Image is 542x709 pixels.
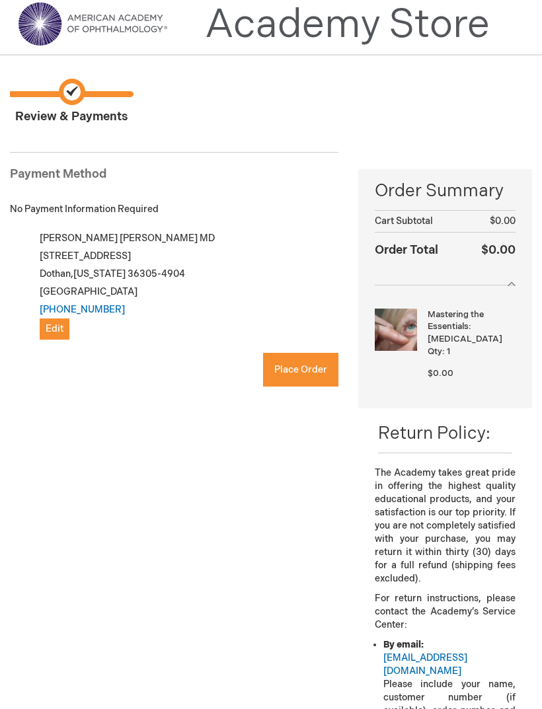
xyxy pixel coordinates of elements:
span: 1 [447,346,450,357]
button: Edit [40,318,69,340]
button: Place Order [263,353,338,387]
a: [EMAIL_ADDRESS][DOMAIN_NAME] [383,652,467,677]
strong: Order Total [375,240,438,259]
span: Qty [428,346,442,357]
span: Edit [46,323,63,334]
div: Payment Method [10,166,338,190]
span: Place Order [274,364,327,375]
a: [PHONE_NUMBER] [40,304,125,315]
span: $0.00 [428,368,453,379]
p: The Academy takes great pride in offering the highest quality educational products, and your sati... [375,466,516,585]
span: $0.00 [490,215,516,227]
span: Review & Payments [10,79,132,126]
p: For return instructions, please contact the Academy’s Service Center: [375,592,516,632]
a: Academy Store [205,1,490,49]
img: Mastering the Essentials: Oculoplastics [375,309,417,351]
span: Order Summary [375,179,516,210]
span: Return Policy: [378,424,490,444]
span: [US_STATE] [73,268,126,280]
strong: By email: [383,639,424,650]
div: [PERSON_NAME] [PERSON_NAME] MD [STREET_ADDRESS] Dothan , 36305-4904 [GEOGRAPHIC_DATA] [24,229,338,340]
span: $0.00 [481,243,516,257]
span: No Payment Information Required [10,204,159,215]
strong: Mastering the Essentials: [MEDICAL_DATA] [428,309,512,346]
iframe: reCAPTCHA [10,368,211,420]
th: Cart Subtotal [375,211,469,233]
